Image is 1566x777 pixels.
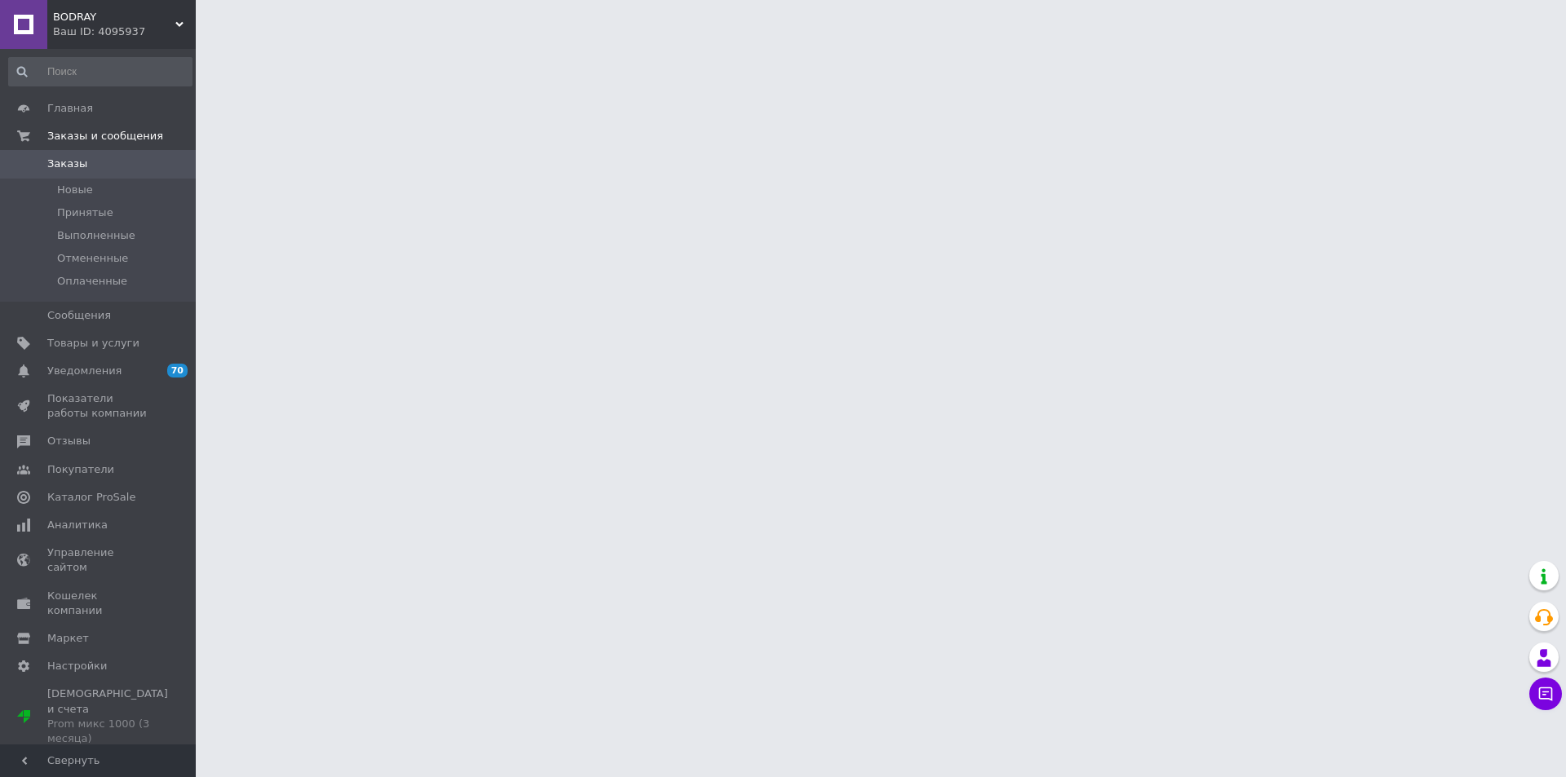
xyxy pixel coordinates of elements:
[47,717,168,746] div: Prom микс 1000 (3 месяца)
[47,545,151,575] span: Управление сайтом
[47,308,111,323] span: Сообщения
[47,686,168,746] span: [DEMOGRAPHIC_DATA] и счета
[53,24,196,39] div: Ваш ID: 4095937
[47,336,139,351] span: Товары и услуги
[57,228,135,243] span: Выполненные
[47,434,91,448] span: Отзывы
[47,391,151,421] span: Показатели работы компании
[47,659,107,673] span: Настройки
[47,129,163,143] span: Заказы и сообщения
[57,183,93,197] span: Новые
[57,205,113,220] span: Принятые
[47,518,108,532] span: Аналитика
[47,101,93,116] span: Главная
[47,631,89,646] span: Маркет
[8,57,192,86] input: Поиск
[47,462,114,477] span: Покупатели
[167,364,188,377] span: 70
[47,364,122,378] span: Уведомления
[47,589,151,618] span: Кошелек компании
[47,490,135,505] span: Каталог ProSale
[47,157,87,171] span: Заказы
[57,251,128,266] span: Отмененные
[53,10,175,24] span: BODRAY
[1529,678,1562,710] button: Чат с покупателем
[57,274,127,289] span: Оплаченные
